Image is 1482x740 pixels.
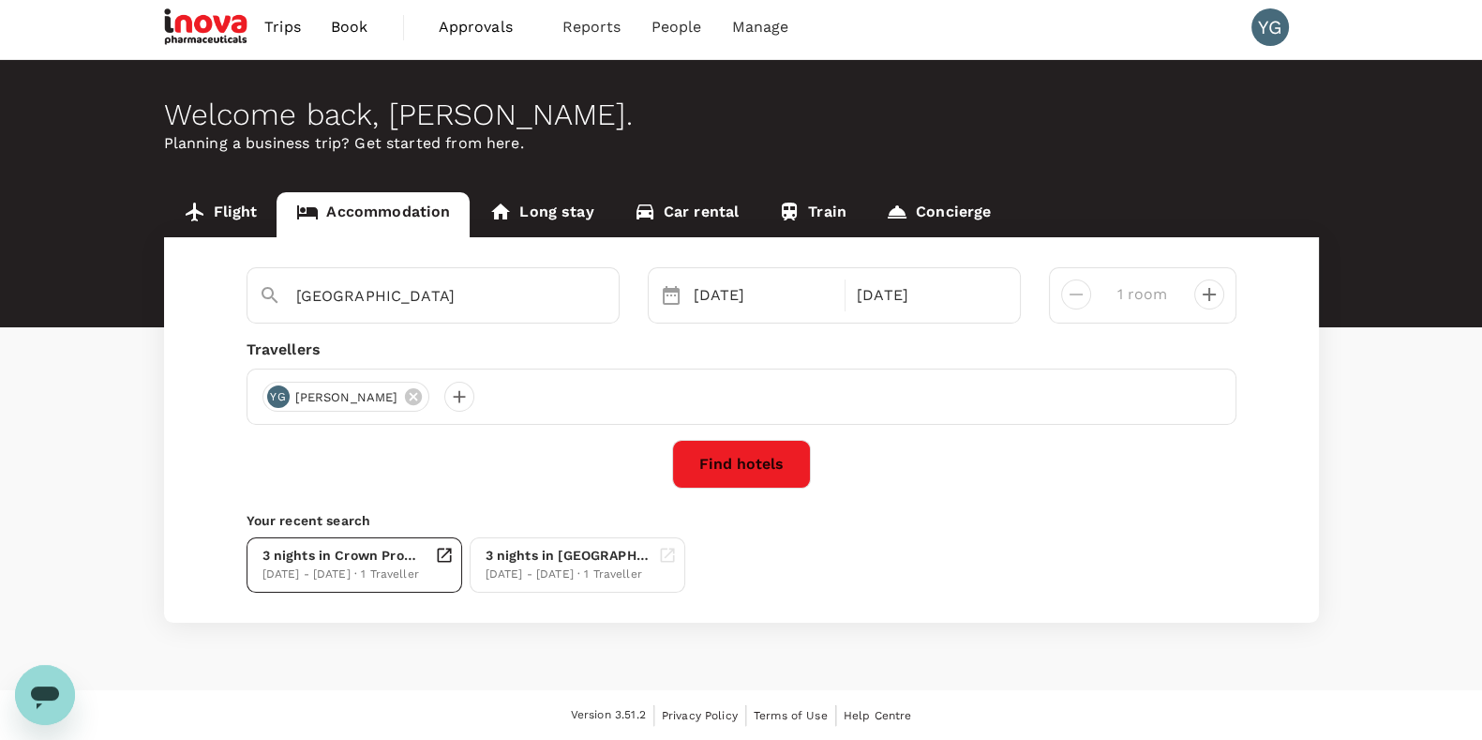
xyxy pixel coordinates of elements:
[662,709,738,722] span: Privacy Policy
[754,709,828,722] span: Terms of Use
[662,705,738,726] a: Privacy Policy
[164,132,1319,155] p: Planning a business trip? Get started from here.
[262,566,427,584] div: [DATE] - [DATE] · 1 Traveller
[686,277,842,314] div: [DATE]
[331,16,368,38] span: Book
[849,277,1005,314] div: [DATE]
[672,440,811,489] button: Find hotels
[264,16,301,38] span: Trips
[262,382,430,412] div: YG[PERSON_NAME]
[164,192,277,237] a: Flight
[439,16,532,38] span: Approvals
[614,192,759,237] a: Car rental
[164,98,1319,132] div: Welcome back , [PERSON_NAME] .
[1194,279,1224,310] button: decrease
[470,192,613,237] a: Long stay
[247,339,1236,361] div: Travellers
[262,546,427,566] div: 3 nights in Crown Promenade [GEOGRAPHIC_DATA]
[731,16,788,38] span: Manage
[651,16,702,38] span: People
[562,16,621,38] span: Reports
[247,511,1236,530] p: Your recent search
[844,705,912,726] a: Help Centre
[1251,8,1289,46] div: YG
[754,705,828,726] a: Terms of Use
[866,192,1010,237] a: Concierge
[277,192,470,237] a: Accommodation
[1106,279,1179,310] input: Add rooms
[758,192,866,237] a: Train
[606,294,609,298] button: Open
[296,281,555,310] input: Search cities, hotels, work locations
[844,709,912,722] span: Help Centre
[571,706,646,725] span: Version 3.51.2
[267,385,290,408] div: YG
[486,566,651,584] div: [DATE] - [DATE] · 1 Traveller
[164,7,250,48] img: iNova Pharmaceuticals
[15,665,75,725] iframe: Button to launch messaging window
[284,388,410,407] span: [PERSON_NAME]
[486,546,651,566] div: 3 nights in [GEOGRAPHIC_DATA]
